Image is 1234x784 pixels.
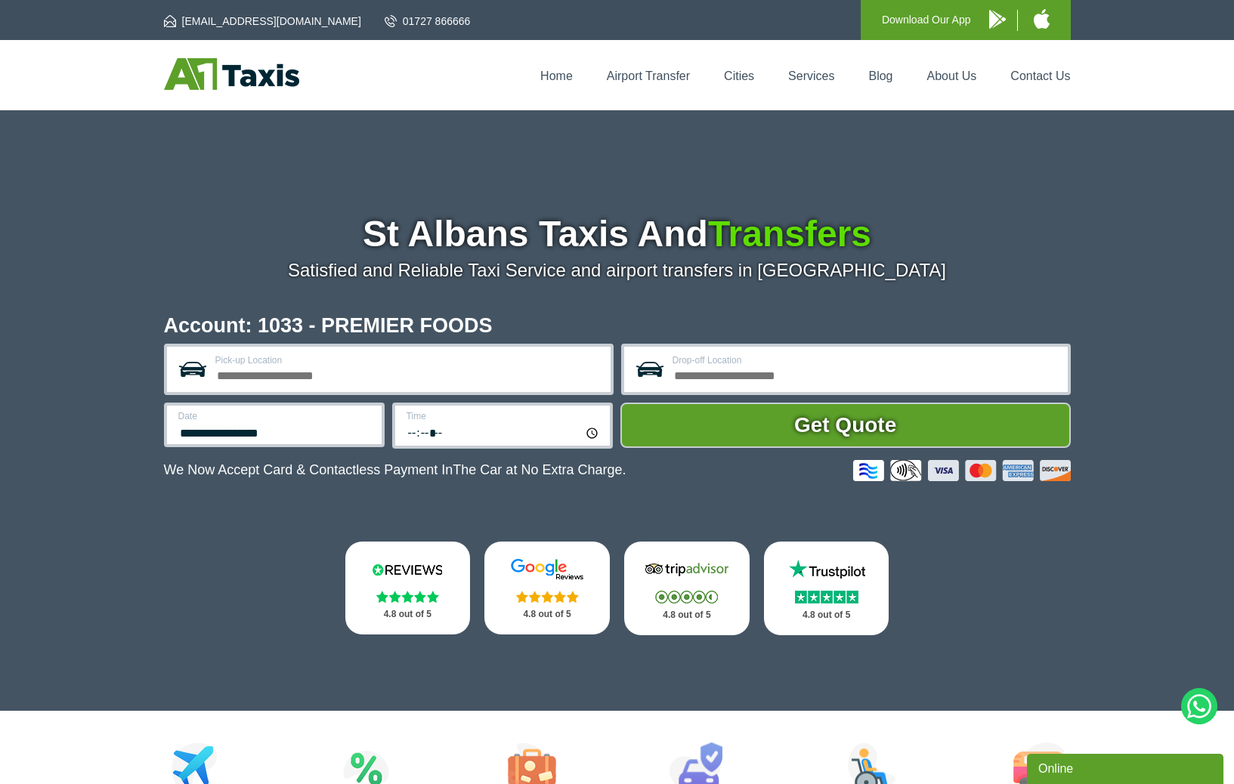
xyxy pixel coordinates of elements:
[620,403,1071,448] button: Get Quote
[868,69,892,82] a: Blog
[164,260,1071,281] p: Satisfied and Reliable Taxi Service and airport transfers in [GEOGRAPHIC_DATA]
[781,606,873,625] p: 4.8 out of 5
[853,460,1071,481] img: Credit And Debit Cards
[407,412,601,421] label: Time
[540,69,573,82] a: Home
[362,605,454,624] p: 4.8 out of 5
[624,542,750,635] a: Tripadvisor Stars 4.8 out of 5
[724,69,754,82] a: Cities
[673,356,1059,365] label: Drop-off Location
[882,11,971,29] p: Download Our App
[642,558,732,581] img: Tripadvisor
[607,69,690,82] a: Airport Transfer
[641,606,733,625] p: 4.8 out of 5
[708,214,871,254] span: Transfers
[376,591,439,603] img: Stars
[164,316,1071,336] h2: Account: 1033 - PREMIER FOODS
[781,558,872,581] img: Trustpilot
[484,542,610,634] a: Google Stars 4.8 out of 5
[1027,751,1226,784] iframe: chat widget
[453,462,626,477] span: The Car at No Extra Charge.
[164,216,1071,252] h1: St Albans Taxis And
[655,591,718,603] img: Stars
[764,542,889,635] a: Trustpilot Stars 4.8 out of 5
[501,605,593,624] p: 4.8 out of 5
[178,412,373,421] label: Date
[345,542,471,634] a: Reviews.io Stars 4.8 out of 5
[1034,9,1050,29] img: A1 Taxis iPhone App
[164,462,626,478] p: We Now Accept Card & Contactless Payment In
[989,10,1006,29] img: A1 Taxis Android App
[1010,69,1070,82] a: Contact Us
[385,14,471,29] a: 01727 866666
[502,558,592,581] img: Google
[164,14,361,29] a: [EMAIL_ADDRESS][DOMAIN_NAME]
[788,69,834,82] a: Services
[795,591,858,603] img: Stars
[516,591,579,603] img: Stars
[164,58,299,90] img: A1 Taxis St Albans LTD
[927,69,977,82] a: About Us
[362,558,453,581] img: Reviews.io
[215,356,602,365] label: Pick-up Location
